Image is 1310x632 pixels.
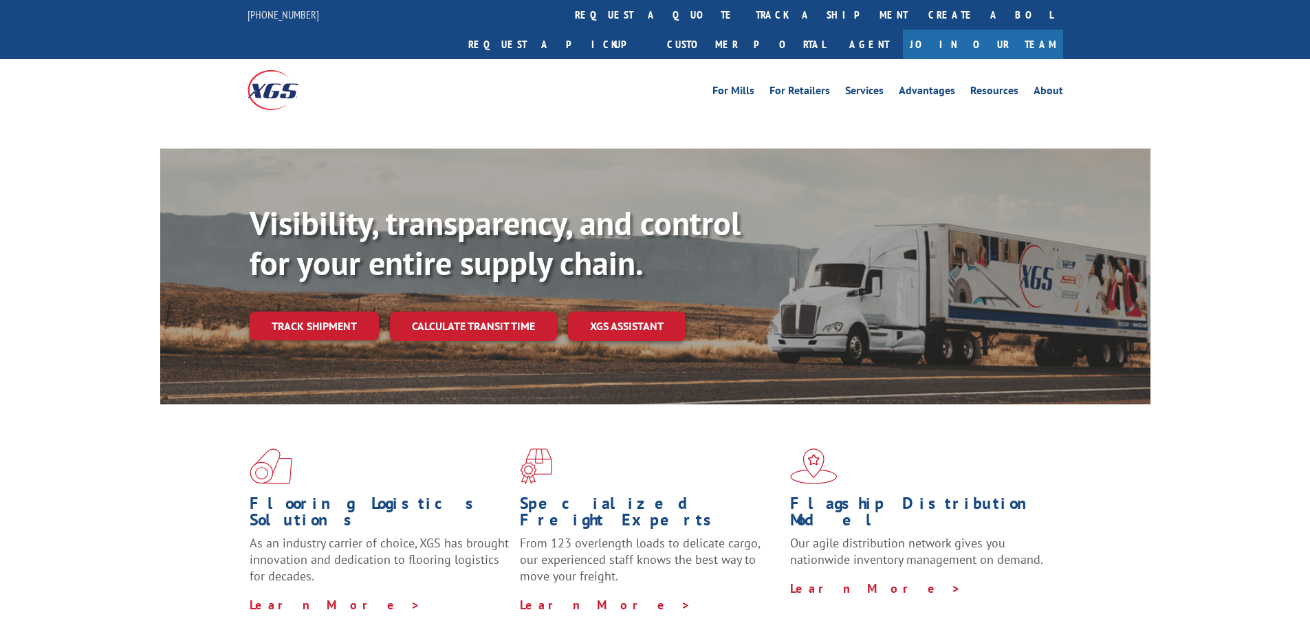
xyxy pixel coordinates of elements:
[899,85,955,100] a: Advantages
[250,201,741,284] b: Visibility, transparency, and control for your entire supply chain.
[520,597,691,613] a: Learn More >
[458,30,657,59] a: Request a pickup
[712,85,754,100] a: For Mills
[836,30,903,59] a: Agent
[250,448,292,484] img: xgs-icon-total-supply-chain-intelligence-red
[790,535,1043,567] span: Our agile distribution network gives you nationwide inventory management on demand.
[248,8,319,21] a: [PHONE_NUMBER]
[250,312,379,340] a: Track shipment
[657,30,836,59] a: Customer Portal
[250,535,509,584] span: As an industry carrier of choice, XGS has brought innovation and dedication to flooring logistics...
[520,448,552,484] img: xgs-icon-focused-on-flooring-red
[790,580,961,596] a: Learn More >
[520,535,780,596] p: From 123 overlength loads to delicate cargo, our experienced staff knows the best way to move you...
[520,495,780,535] h1: Specialized Freight Experts
[790,448,838,484] img: xgs-icon-flagship-distribution-model-red
[790,495,1050,535] h1: Flagship Distribution Model
[250,597,421,613] a: Learn More >
[390,312,557,341] a: Calculate transit time
[1034,85,1063,100] a: About
[769,85,830,100] a: For Retailers
[568,312,686,341] a: XGS ASSISTANT
[845,85,884,100] a: Services
[250,495,510,535] h1: Flooring Logistics Solutions
[903,30,1063,59] a: Join Our Team
[970,85,1018,100] a: Resources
